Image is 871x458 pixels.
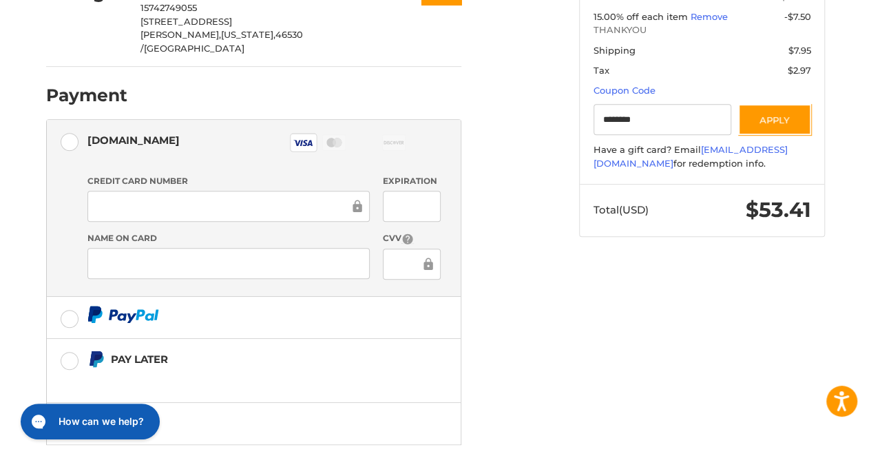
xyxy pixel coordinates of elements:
[140,2,197,13] span: 15742749055
[87,232,370,244] label: Name on Card
[46,85,127,106] h2: Payment
[788,65,811,76] span: $2.97
[757,421,871,458] iframe: Google Customer Reviews
[87,129,180,152] div: [DOMAIN_NAME]
[594,203,649,216] span: Total (USD)
[111,348,375,371] div: Pay Later
[383,175,440,187] label: Expiration
[594,85,655,96] a: Coupon Code
[746,197,811,222] span: $53.41
[87,351,105,368] img: Pay Later icon
[87,306,159,323] img: PayPal icon
[140,29,303,54] span: 46530 /
[594,45,636,56] span: Shipping
[784,11,811,22] span: -$7.50
[594,143,811,170] div: Have a gift card? Email for redemption info.
[144,43,244,54] span: [GEOGRAPHIC_DATA]
[594,65,609,76] span: Tax
[87,374,375,386] iframe: PayPal Message 1
[594,104,732,135] input: Gift Certificate or Coupon Code
[788,45,811,56] span: $7.95
[140,16,232,27] span: [STREET_ADDRESS]
[594,11,691,22] span: 15.00% off each item
[87,175,370,187] label: Credit Card Number
[691,11,728,22] a: Remove
[383,232,440,245] label: CVV
[594,144,788,169] a: [EMAIL_ADDRESS][DOMAIN_NAME]
[14,399,164,444] iframe: Gorgias live chat messenger
[738,104,811,135] button: Apply
[140,29,221,40] span: [PERSON_NAME],
[221,29,275,40] span: [US_STATE],
[594,23,811,37] span: THANKYOU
